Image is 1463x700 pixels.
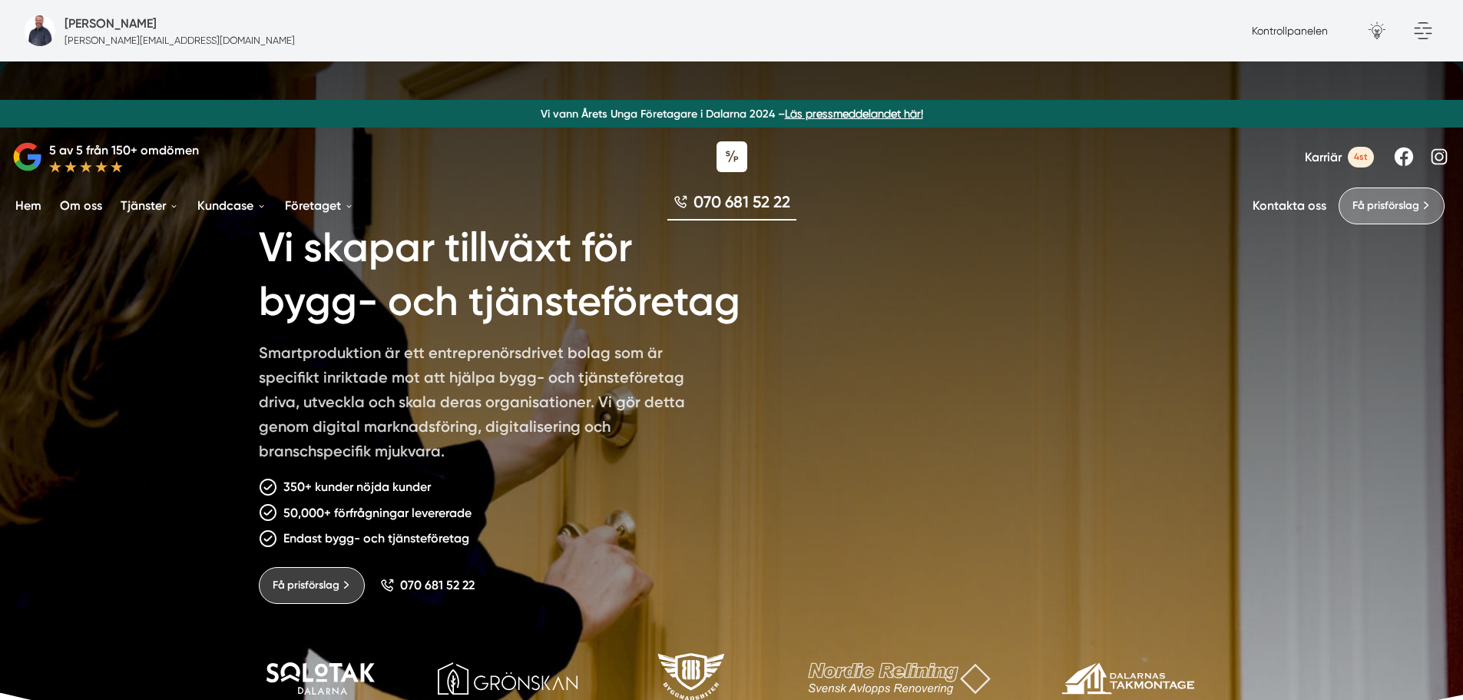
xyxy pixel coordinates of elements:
[1305,150,1342,164] span: Karriär
[65,33,295,48] p: [PERSON_NAME][EMAIL_ADDRESS][DOMAIN_NAME]
[25,15,55,46] img: bild-pa-smartproduktion-foretag-webbyraer-i-borlange-dalarnas-lan.png
[1352,197,1419,214] span: Få prisförslag
[283,529,469,548] p: Endast bygg- och tjänsteföretag
[57,186,105,225] a: Om oss
[194,186,270,225] a: Kundcase
[49,141,199,160] p: 5 av 5 från 150+ omdömen
[1305,147,1374,168] a: Karriär 4st
[283,477,431,496] p: 350+ kunder nöjda kunder
[259,203,796,340] h1: Vi skapar tillväxt för bygg- och tjänsteföretag
[118,186,182,225] a: Tjänster
[693,191,790,213] span: 070 681 52 22
[400,578,475,592] span: 070 681 52 22
[259,567,365,604] a: Få prisförslag
[259,340,701,469] p: Smartproduktion är ett entreprenörsdrivet bolag som är specifikt inriktade mot att hjälpa bygg- o...
[283,503,472,523] p: 50,000+ förfrågningar levererade
[1252,25,1328,37] a: Kontrollpanelen
[667,191,796,221] a: 070 681 52 22
[282,186,357,225] a: Företaget
[65,14,157,33] h5: Försäljare
[1339,187,1445,224] a: Få prisförslag
[785,108,923,120] a: Läs pressmeddelandet här!
[1253,198,1326,213] a: Kontakta oss
[273,577,339,594] span: Få prisförslag
[6,106,1457,121] p: Vi vann Årets Unga Företagare i Dalarna 2024 –
[380,578,475,592] a: 070 681 52 22
[1348,147,1374,168] span: 4st
[12,186,45,225] a: Hem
